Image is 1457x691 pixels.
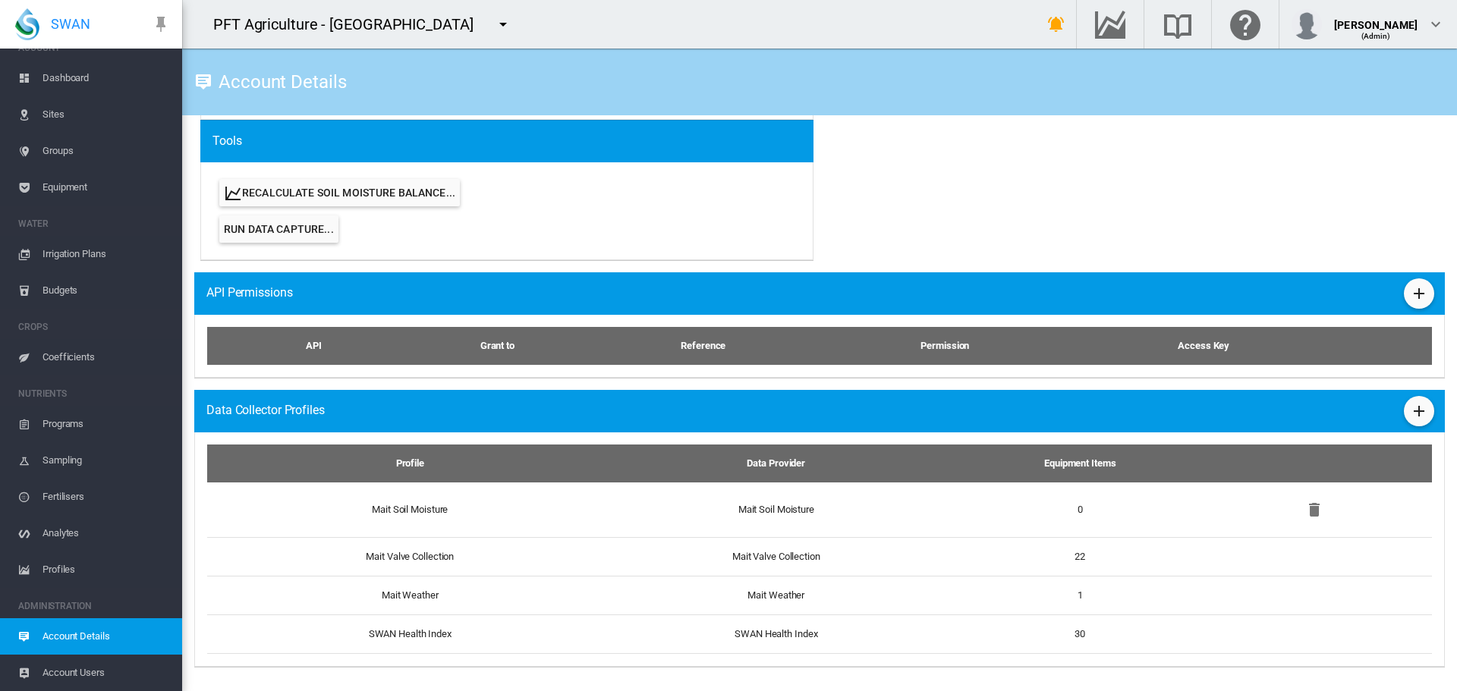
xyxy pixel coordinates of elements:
[207,614,601,654] td: SWAN Health Index
[952,614,1208,654] td: 30
[213,14,487,35] div: PFT Agriculture - [GEOGRAPHIC_DATA]
[207,537,601,576] td: Mait Valve Collection
[1047,15,1065,33] md-icon: icon-bell-ring
[18,212,170,236] span: WATER
[42,618,170,655] span: Account Details
[408,327,587,365] th: Grant to
[18,315,170,339] span: CROPS
[18,594,170,618] span: ADMINISTRATION
[42,133,170,169] span: Groups
[952,482,1208,537] td: 0
[1404,396,1434,426] button: Add Data Collector
[1160,15,1196,33] md-icon: Search the knowledge base
[1292,9,1322,39] img: profile.jpg
[42,236,170,272] span: Irrigation Plans
[42,96,170,133] span: Sites
[494,15,512,33] md-icon: icon-menu-down
[212,133,813,149] div: Tools
[207,576,1432,614] tr: Mait Weather Mait Weather 1
[1305,501,1323,519] md-icon: icon-delete
[207,576,601,614] td: Mait Weather
[488,9,518,39] button: icon-menu-down
[1299,495,1330,525] button: Remove
[42,339,170,375] span: Coefficients
[224,184,242,203] md-icon: icon-chart-line
[601,482,952,537] td: Mait Soil Moisture
[18,382,170,406] span: NUTRIENTS
[587,327,820,365] th: Reference
[207,537,1432,576] tr: Mait Valve Collection Mait Valve Collection 22
[207,482,601,537] td: Mait Soil Moisture
[152,15,170,33] md-icon: icon-pin
[207,614,1432,654] tr: SWAN Health Index SWAN Health Index 30
[1227,15,1263,33] md-icon: Click here for help
[952,576,1208,614] td: 1
[601,576,952,614] td: Mait Weather
[1361,32,1391,40] span: (Admin)
[601,444,952,482] th: Data Provider
[42,60,170,96] span: Dashboard
[206,284,293,301] span: API Permissions
[206,402,325,419] span: Data Collector Profiles
[42,479,170,515] span: Fertilisers
[1041,9,1072,39] button: icon-bell-ring
[820,327,1071,365] th: Permission
[42,272,170,309] span: Budgets
[42,442,170,479] span: Sampling
[51,14,90,33] span: SWAN
[1404,278,1434,309] button: Add New Api
[42,169,170,206] span: Equipment
[1334,11,1418,27] div: [PERSON_NAME]
[42,551,170,588] span: Profiles
[207,444,601,482] th: Profile
[212,77,347,87] div: Account Details
[42,406,170,442] span: Programs
[42,655,170,691] span: Account Users
[601,537,952,576] td: Mait Valve Collection
[219,179,460,206] button: Recalculate Soil Moisture Balance
[194,73,212,91] md-icon: icon-tooltip-text
[207,327,408,365] th: API
[219,215,338,243] button: Run Data Capture...
[1410,284,1428,303] md-icon: icon-plus
[1092,15,1128,33] md-icon: Go to the Data Hub
[42,515,170,551] span: Analytes
[952,537,1208,576] td: 22
[952,444,1208,482] th: Equipment Items
[1410,402,1428,420] md-icon: icon-plus
[1071,327,1337,365] th: Access Key
[207,482,1432,537] tr: Mait Soil Moisture Mait Soil Moisture 0 Remove
[15,8,39,40] img: SWAN-Landscape-Logo-Colour-drop.png
[224,223,334,235] span: Run Data Capture...
[1427,15,1445,33] md-icon: icon-chevron-down
[601,614,952,654] td: SWAN Health Index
